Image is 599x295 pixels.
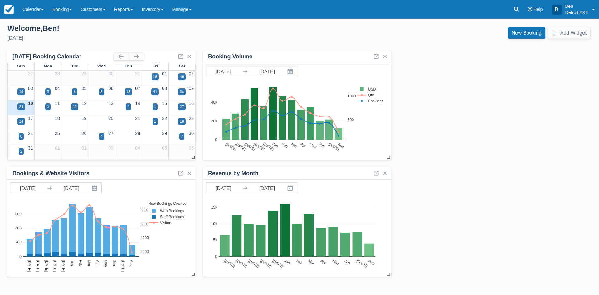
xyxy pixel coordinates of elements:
div: B [552,5,562,15]
a: 22 [162,116,167,121]
a: 12 [82,101,87,106]
div: 41 [153,89,157,95]
input: Start Date [10,183,45,194]
div: 4 [127,104,129,110]
a: 25 [55,131,60,136]
button: Interact with the calendar and add the check-in date for your trip. [285,183,297,194]
a: 05 [82,86,87,91]
div: 7 [181,134,183,139]
div: 38 [180,89,184,95]
a: 01 [55,145,60,150]
a: 23 [189,116,194,121]
div: 27 [180,104,184,110]
a: 16 [189,101,194,106]
div: 18 [153,74,157,80]
div: 8 [100,89,103,95]
a: 14 [135,101,140,106]
a: 08 [162,86,167,91]
span: Sun [17,64,25,68]
a: 24 [28,131,33,136]
a: 27 [28,71,33,76]
a: 19 [82,116,87,121]
div: 12 [73,104,77,110]
a: New Booking [508,27,545,39]
button: Interact with the calendar and add the check-in date for your trip. [89,183,101,194]
a: 30 [108,71,113,76]
a: 07 [135,86,140,91]
a: 28 [55,71,60,76]
input: Start Date [206,66,241,77]
div: 46 [180,74,184,80]
a: 11 [55,101,60,106]
a: 31 [28,145,33,150]
a: 04 [135,145,140,150]
span: Help [533,7,543,12]
div: [DATE] Booking Calendar [12,53,114,60]
input: Start Date [206,183,241,194]
div: 1 [154,104,156,110]
span: Tue [71,64,78,68]
a: 03 [108,145,113,150]
a: 27 [108,131,113,136]
div: 13 [126,89,130,95]
a: 03 [28,86,33,91]
a: 10 [28,101,33,106]
a: 28 [135,131,140,136]
a: 02 [82,145,87,150]
a: 09 [189,86,194,91]
span: Sat [179,64,185,68]
span: Fri [153,64,158,68]
a: 20 [108,116,113,121]
a: 02 [189,71,194,76]
i: Help [528,7,532,12]
div: Booking Volume [208,53,252,60]
div: 6 [20,134,22,139]
a: 29 [82,71,87,76]
input: End Date [250,66,285,77]
button: Add Widget [548,27,590,39]
span: Wed [97,64,106,68]
a: 18 [55,116,60,121]
a: 06 [108,86,113,91]
a: 29 [162,131,167,136]
a: 17 [28,116,33,121]
p: Ben [565,3,588,9]
div: Bookings & Website Visitors [12,170,90,177]
button: Interact with the calendar and add the check-in date for your trip. [285,66,297,77]
div: 4 [100,134,103,139]
input: End Date [250,183,285,194]
a: 31 [135,71,140,76]
span: Mon [44,64,52,68]
div: Welcome , Ben ! [7,24,295,33]
a: 01 [162,71,167,76]
img: checkfront-main-nav-mini-logo.png [4,5,14,14]
a: 21 [135,116,140,121]
a: 05 [162,145,167,150]
div: 3 [47,104,49,110]
a: 15 [162,101,167,106]
a: 06 [189,145,194,150]
div: 5 [47,89,49,95]
div: 18 [180,119,184,124]
div: 16 [19,89,23,95]
a: 26 [82,131,87,136]
div: [DATE] [7,34,295,42]
div: Revenue by Month [208,170,258,177]
text: New Bookings Created [149,201,187,205]
div: 24 [19,104,23,110]
div: 8 [74,89,76,95]
div: 1 [154,119,156,124]
a: 04 [55,86,60,91]
p: Detroit AXE [565,9,588,16]
a: 30 [189,131,194,136]
div: 2 [20,149,22,154]
span: Thu [125,64,132,68]
a: 13 [108,101,113,106]
input: End Date [54,183,89,194]
div: 14 [19,119,23,124]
